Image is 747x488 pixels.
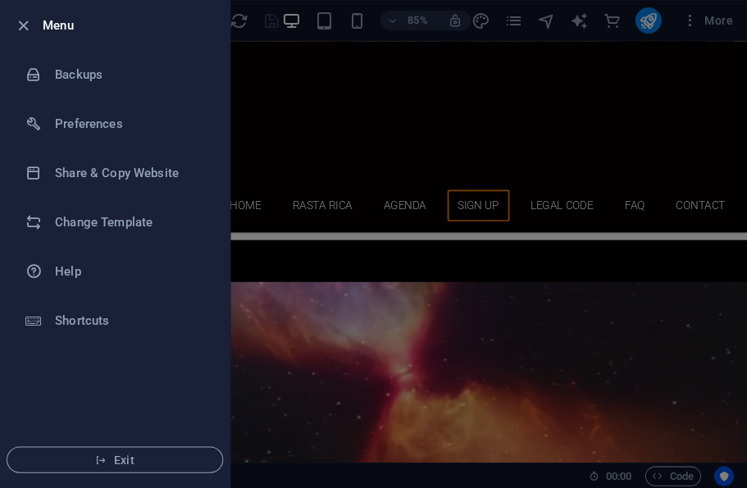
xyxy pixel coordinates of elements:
[43,16,217,35] h6: Menu
[7,446,224,472] button: Exit
[21,453,210,466] span: Exit
[56,65,207,84] h6: Backups
[56,311,207,331] h6: Shortcuts
[56,163,207,183] h6: Share & Copy Website
[56,114,207,134] h6: Preferences
[1,247,230,296] a: Help
[56,262,207,281] h6: Help
[56,212,207,232] h6: Change Template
